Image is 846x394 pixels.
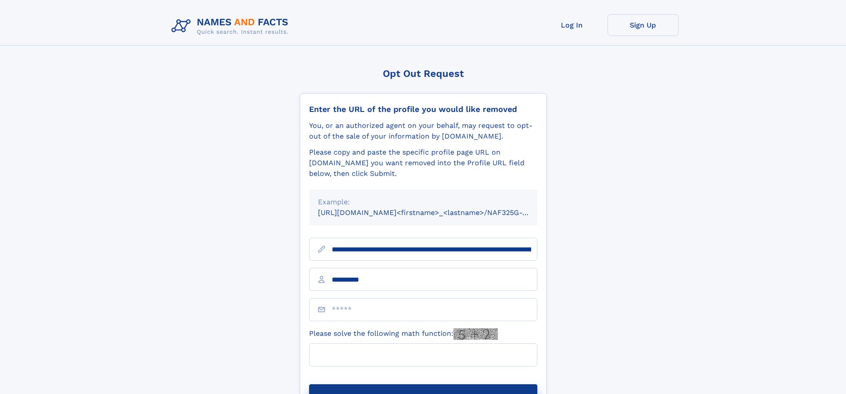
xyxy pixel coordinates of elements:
div: Please copy and paste the specific profile page URL on [DOMAIN_NAME] you want removed into the Pr... [309,147,537,179]
div: Example: [318,197,528,207]
div: Opt Out Request [300,68,547,79]
div: You, or an authorized agent on your behalf, may request to opt-out of the sale of your informatio... [309,120,537,142]
img: Logo Names and Facts [168,14,296,38]
small: [URL][DOMAIN_NAME]<firstname>_<lastname>/NAF325G-xxxxxxxx [318,208,554,217]
a: Log In [536,14,608,36]
a: Sign Up [608,14,679,36]
div: Enter the URL of the profile you would like removed [309,104,537,114]
label: Please solve the following math function: [309,328,498,340]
